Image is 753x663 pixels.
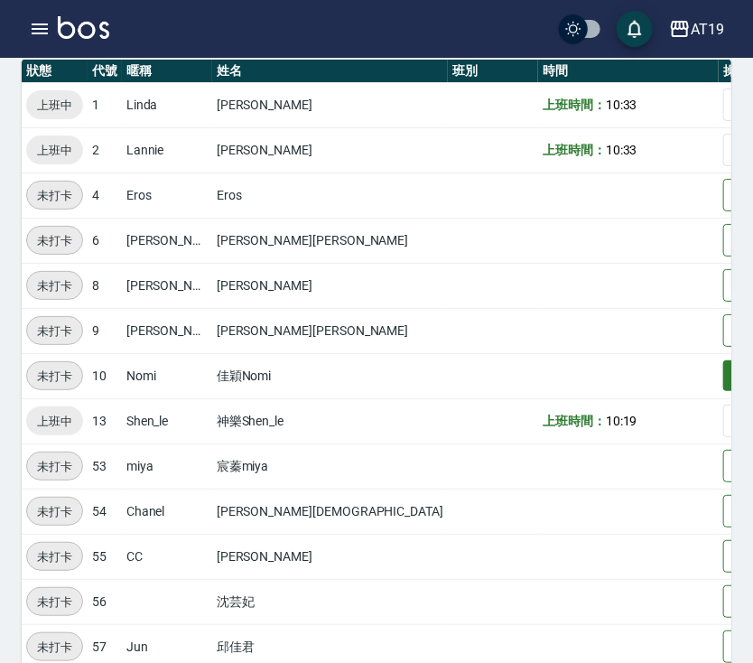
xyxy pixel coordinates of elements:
b: 上班時間： [543,143,606,157]
b: 上班時間： [543,98,606,112]
td: [PERSON_NAME] [122,263,212,308]
span: 上班中 [26,412,83,431]
span: 10:33 [606,98,637,112]
span: 未打卡 [27,276,82,295]
span: 10:19 [606,414,637,428]
td: 9 [88,308,122,353]
span: 未打卡 [27,638,82,657]
td: Shen_le [122,398,212,444]
span: 上班中 [26,141,83,160]
span: 未打卡 [27,186,82,205]
span: 未打卡 [27,231,82,250]
img: Logo [58,16,109,39]
td: Eros [122,173,212,218]
td: 55 [88,534,122,579]
th: 姓名 [212,60,448,83]
button: save [617,11,653,47]
td: 10 [88,353,122,398]
span: 未打卡 [27,457,82,476]
td: [PERSON_NAME] [122,308,212,353]
td: 宸蓁miya [212,444,448,489]
b: 上班時間： [543,414,606,428]
button: AT19 [662,11,731,48]
td: miya [122,444,212,489]
td: Eros [212,173,448,218]
td: [PERSON_NAME][PERSON_NAME] [212,308,448,353]
td: [PERSON_NAME] [212,127,448,173]
span: 上班中 [26,96,83,115]
span: 未打卡 [27,367,82,386]
td: [PERSON_NAME] [212,263,448,308]
td: CC [122,534,212,579]
th: 時間 [538,60,719,83]
td: 佳穎Nomi [212,353,448,398]
td: 沈芸妃 [212,579,448,624]
td: Nomi [122,353,212,398]
span: 10:33 [606,143,637,157]
td: 4 [88,173,122,218]
td: [PERSON_NAME] [212,534,448,579]
td: 2 [88,127,122,173]
td: Chanel [122,489,212,534]
td: 56 [88,579,122,624]
td: [PERSON_NAME][PERSON_NAME] [212,218,448,263]
td: 13 [88,398,122,444]
td: [PERSON_NAME] [212,82,448,127]
th: 暱稱 [122,60,212,83]
td: 1 [88,82,122,127]
th: 班別 [448,60,538,83]
div: AT19 [691,18,724,41]
td: 8 [88,263,122,308]
td: [PERSON_NAME][DEMOGRAPHIC_DATA] [212,489,448,534]
span: 未打卡 [27,593,82,612]
th: 代號 [88,60,122,83]
td: Linda [122,82,212,127]
th: 狀態 [22,60,88,83]
td: 6 [88,218,122,263]
td: [PERSON_NAME] [122,218,212,263]
span: 未打卡 [27,322,82,341]
td: 53 [88,444,122,489]
td: 54 [88,489,122,534]
td: 神樂Shen_le [212,398,448,444]
span: 未打卡 [27,547,82,566]
span: 未打卡 [27,502,82,521]
td: Lannie [122,127,212,173]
